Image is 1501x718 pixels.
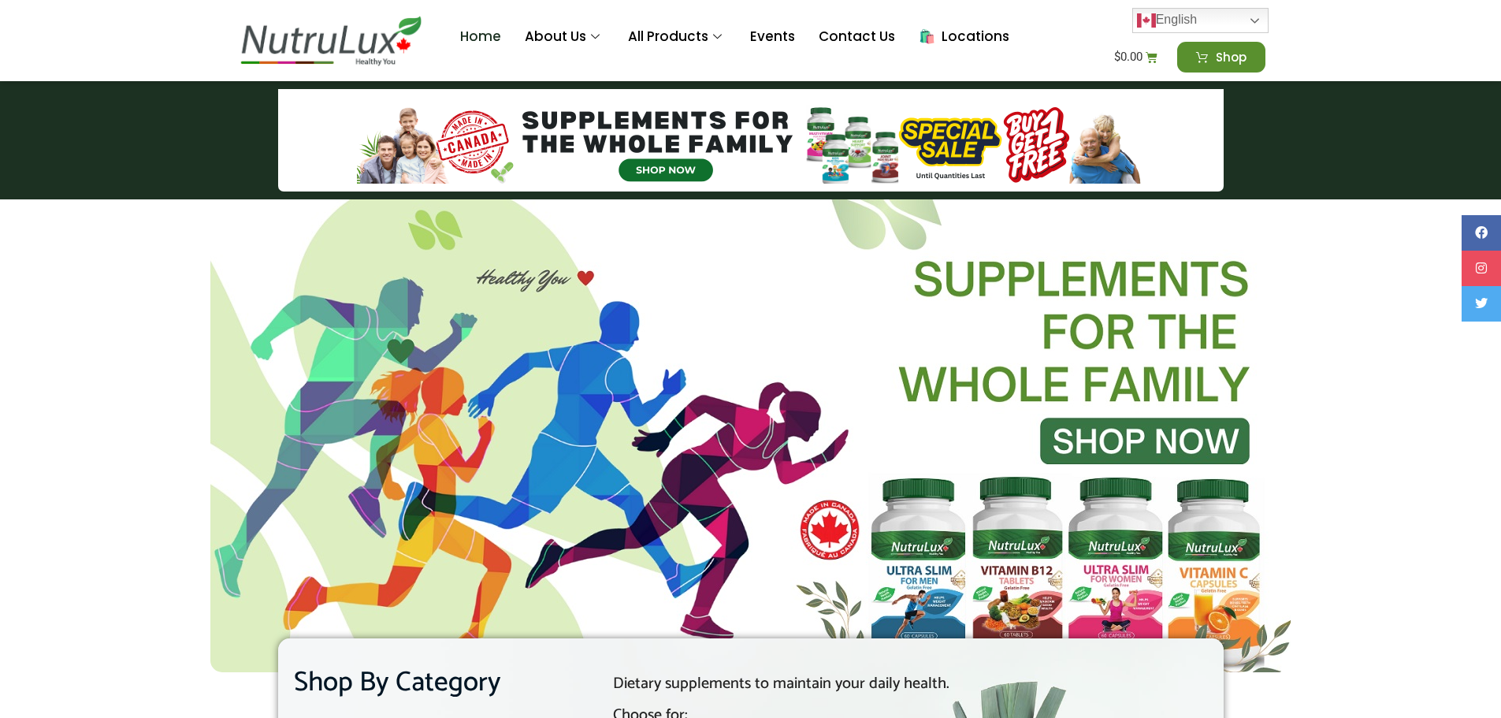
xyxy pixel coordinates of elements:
a: English [1132,8,1269,33]
span: $ [1114,50,1120,64]
a: Events [738,6,807,69]
img: Banner-1.1 [210,199,1291,672]
span: Shop [1216,51,1246,63]
h2: Shop By Category [294,662,569,704]
img: en [1137,11,1156,30]
a: $0.00 [1095,42,1177,73]
bdi: 0.00 [1114,50,1142,64]
a: Shop [1177,42,1265,73]
a: Home [448,6,513,69]
a: All Products [616,6,738,69]
a: 🛍️ Locations [907,6,1021,69]
a: Contact Us [807,6,907,69]
a: About Us [513,6,616,69]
